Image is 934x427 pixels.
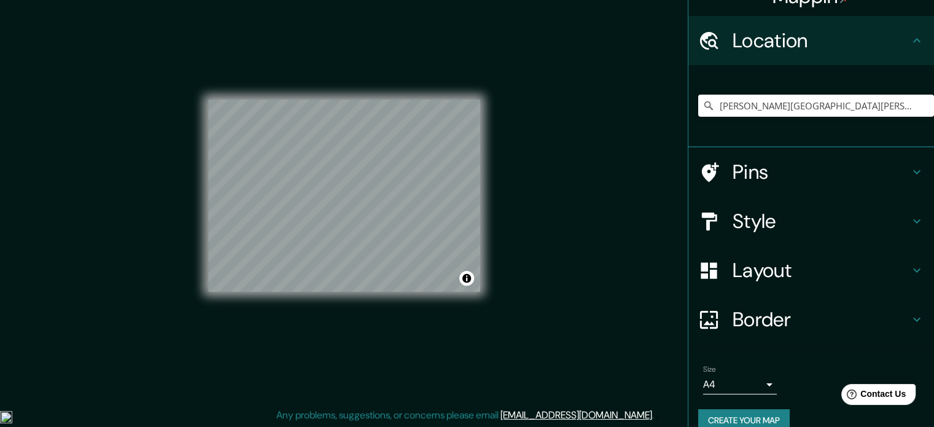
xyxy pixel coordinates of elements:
[703,375,777,394] div: A4
[688,147,934,197] div: Pins
[698,95,934,117] input: Pick your city or area
[703,364,716,375] label: Size
[500,409,652,421] a: [EMAIL_ADDRESS][DOMAIN_NAME]
[654,408,656,423] div: .
[733,209,909,233] h4: Style
[688,246,934,295] div: Layout
[733,160,909,184] h4: Pins
[656,408,658,423] div: .
[276,408,654,423] p: Any problems, suggestions, or concerns please email .
[733,258,909,283] h4: Layout
[688,197,934,246] div: Style
[733,307,909,332] h4: Border
[825,379,920,413] iframe: Help widget launcher
[688,295,934,344] div: Border
[733,28,909,53] h4: Location
[459,271,474,286] button: Toggle attribution
[688,16,934,65] div: Location
[208,100,480,292] canvas: Map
